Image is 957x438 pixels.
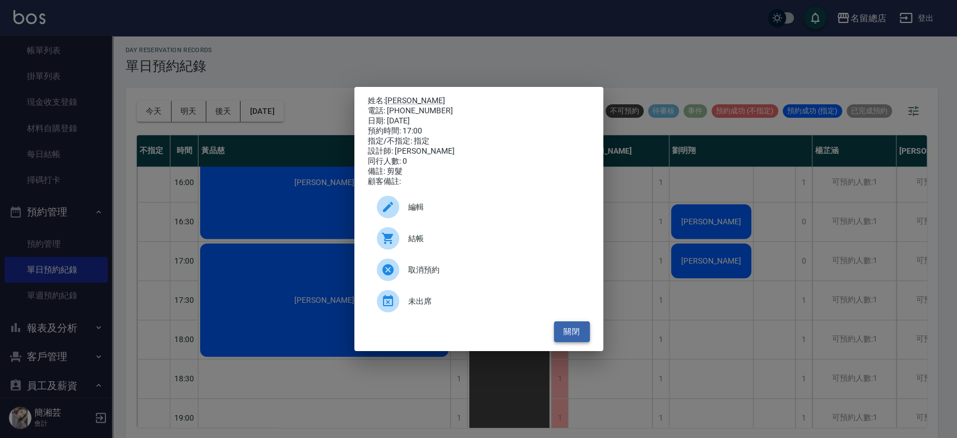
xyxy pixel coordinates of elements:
div: 預約時間: 17:00 [368,126,590,136]
p: 姓名: [368,96,590,106]
a: 結帳 [368,223,590,254]
a: [PERSON_NAME] [385,96,445,105]
span: 編輯 [408,201,581,213]
div: 電話: [PHONE_NUMBER] [368,106,590,116]
span: 結帳 [408,233,581,245]
div: 同行人數: 0 [368,156,590,167]
div: 備註: 剪髮 [368,167,590,177]
div: 取消預約 [368,254,590,285]
div: 編輯 [368,191,590,223]
div: 日期: [DATE] [368,116,590,126]
div: 顧客備註: [368,177,590,187]
button: 關閉 [554,321,590,342]
div: 指定/不指定: 指定 [368,136,590,146]
span: 取消預約 [408,264,581,276]
span: 未出席 [408,296,581,307]
div: 未出席 [368,285,590,317]
div: 設計師: [PERSON_NAME] [368,146,590,156]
